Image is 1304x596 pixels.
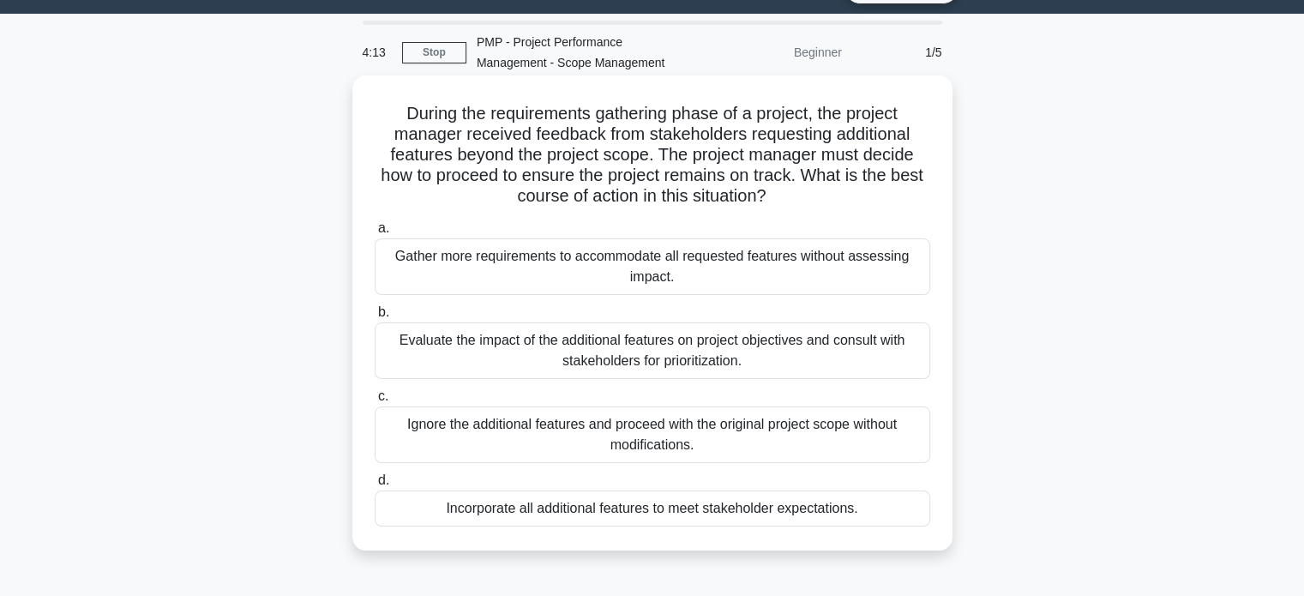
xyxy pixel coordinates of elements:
div: Incorporate all additional features to meet stakeholder expectations. [375,491,930,527]
div: PMP - Project Performance Management - Scope Management [466,25,702,80]
div: 1/5 [852,35,952,69]
span: c. [378,388,388,403]
span: b. [378,304,389,319]
div: Gather more requirements to accommodate all requested features without assessing impact. [375,238,930,295]
div: 4:13 [352,35,402,69]
h5: During the requirements gathering phase of a project, the project manager received feedback from ... [373,103,932,208]
span: d. [378,473,389,487]
div: Evaluate the impact of the additional features on project objectives and consult with stakeholder... [375,322,930,379]
div: Beginner [702,35,852,69]
a: Stop [402,42,466,63]
span: a. [378,220,389,235]
div: Ignore the additional features and proceed with the original project scope without modifications. [375,406,930,463]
